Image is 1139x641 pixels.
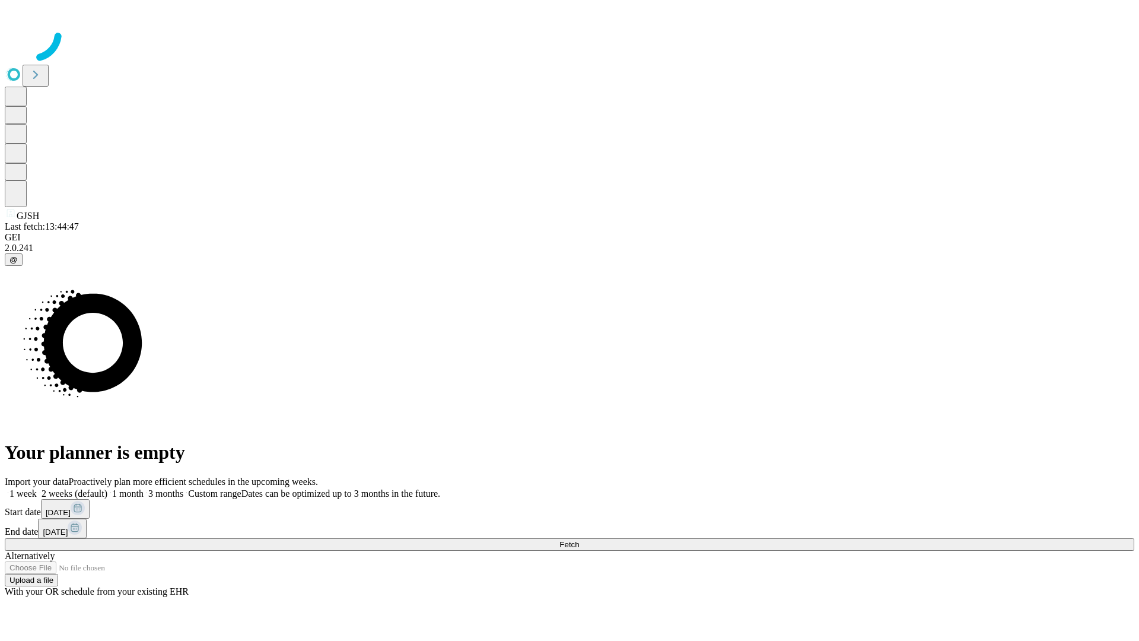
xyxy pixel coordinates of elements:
[5,538,1134,551] button: Fetch
[5,586,189,596] span: With your OR schedule from your existing EHR
[69,477,318,487] span: Proactively plan more efficient schedules in the upcoming weeks.
[559,540,579,549] span: Fetch
[112,488,144,499] span: 1 month
[5,253,23,266] button: @
[148,488,183,499] span: 3 months
[5,551,55,561] span: Alternatively
[5,221,79,231] span: Last fetch: 13:44:47
[43,528,68,537] span: [DATE]
[241,488,440,499] span: Dates can be optimized up to 3 months in the future.
[5,499,1134,519] div: Start date
[38,519,87,538] button: [DATE]
[5,519,1134,538] div: End date
[9,255,18,264] span: @
[41,499,90,519] button: [DATE]
[5,243,1134,253] div: 2.0.241
[5,477,69,487] span: Import your data
[188,488,241,499] span: Custom range
[46,508,71,517] span: [DATE]
[5,232,1134,243] div: GEI
[9,488,37,499] span: 1 week
[17,211,39,221] span: GJSH
[5,574,58,586] button: Upload a file
[42,488,107,499] span: 2 weeks (default)
[5,442,1134,464] h1: Your planner is empty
